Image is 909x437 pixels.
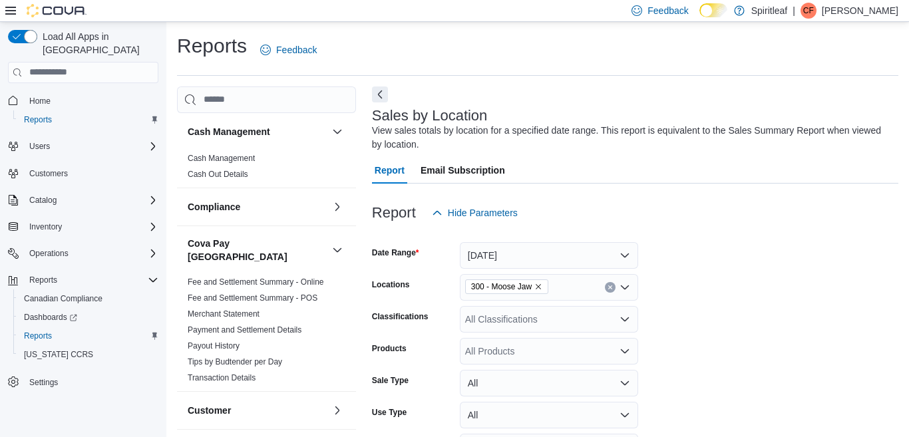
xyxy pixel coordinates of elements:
a: Reports [19,328,57,344]
a: Home [24,93,56,109]
span: Report [375,157,405,184]
button: Compliance [188,200,327,214]
span: Reports [29,275,57,285]
div: Cova Pay [GEOGRAPHIC_DATA] [177,274,356,391]
h3: Sales by Location [372,108,488,124]
a: Dashboards [19,309,83,325]
span: Feedback [647,4,688,17]
p: | [793,3,795,19]
a: Fee and Settlement Summary - Online [188,277,324,287]
button: Reports [3,271,164,289]
button: Clear input [605,282,616,293]
a: Cash Out Details [188,170,248,179]
span: Customers [24,165,158,182]
a: Feedback [255,37,322,63]
span: Washington CCRS [19,347,158,363]
span: Transaction Details [188,372,256,383]
button: Compliance [329,199,345,215]
h3: Cash Management [188,125,270,138]
button: Remove 300 - Moose Jaw from selection in this group [534,283,542,291]
button: Reports [24,272,63,288]
button: Cash Management [188,125,327,138]
button: Catalog [24,192,62,208]
button: [DATE] [460,242,638,269]
span: Merchant Statement [188,309,260,319]
span: Dashboards [19,309,158,325]
p: [PERSON_NAME] [822,3,898,19]
button: Users [24,138,55,154]
button: All [460,370,638,396]
button: Cova Pay [GEOGRAPHIC_DATA] [188,237,327,263]
button: Catalog [3,191,164,210]
span: Operations [24,245,158,261]
span: CF [803,3,814,19]
h3: Customer [188,404,231,417]
span: 300 - Moose Jaw [465,279,548,294]
button: Open list of options [620,314,630,325]
button: Home [3,91,164,110]
nav: Complex example [8,86,158,426]
h3: Report [372,205,416,221]
button: Reports [13,110,164,129]
span: Dark Mode [699,17,700,18]
span: Reports [24,114,52,125]
span: Users [24,138,158,154]
a: Payout History [188,341,240,351]
button: Reports [13,327,164,345]
button: Hide Parameters [427,200,523,226]
button: Next [372,86,388,102]
span: Load All Apps in [GEOGRAPHIC_DATA] [37,30,158,57]
span: Canadian Compliance [19,291,158,307]
div: View sales totals by location for a specified date range. This report is equivalent to the Sales ... [372,124,892,152]
label: Classifications [372,311,429,322]
label: Sale Type [372,375,409,386]
button: [US_STATE] CCRS [13,345,164,364]
span: Email Subscription [421,157,505,184]
h1: Reports [177,33,247,59]
span: Catalog [24,192,158,208]
button: Operations [3,244,164,263]
a: Cash Management [188,154,255,163]
button: All [460,402,638,428]
a: Canadian Compliance [19,291,108,307]
span: Reports [24,272,158,288]
label: Products [372,343,407,354]
label: Locations [372,279,410,290]
span: Reports [19,112,158,128]
label: Date Range [372,247,419,258]
span: Reports [24,331,52,341]
span: Inventory [29,221,62,232]
span: Canadian Compliance [24,293,102,304]
p: Spiritleaf [751,3,787,19]
span: Dashboards [24,312,77,323]
span: Operations [29,248,69,259]
span: Home [29,96,51,106]
div: Cash Management [177,150,356,188]
input: Dark Mode [699,3,727,17]
a: Payment and Settlement Details [188,325,301,335]
button: Inventory [3,218,164,236]
span: Settings [24,373,158,390]
span: Settings [29,377,58,388]
h3: Compliance [188,200,240,214]
span: Home [24,92,158,109]
button: Settings [3,372,164,391]
img: Cova [27,4,87,17]
button: Users [3,137,164,156]
button: Open list of options [620,282,630,293]
span: Hide Parameters [448,206,518,219]
span: Customers [29,168,68,179]
a: Reports [19,112,57,128]
button: Customer [329,402,345,418]
a: Tips by Budtender per Day [188,357,282,366]
a: Fee and Settlement Summary - POS [188,293,317,303]
span: Catalog [29,195,57,206]
button: Cash Management [329,124,345,140]
a: Dashboards [13,308,164,327]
